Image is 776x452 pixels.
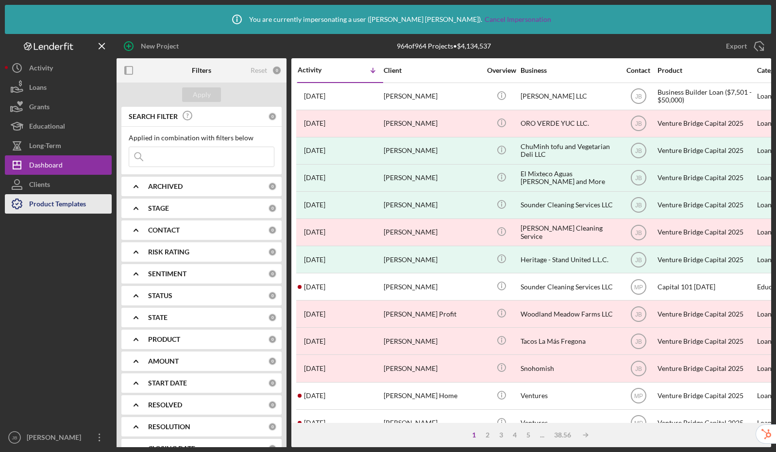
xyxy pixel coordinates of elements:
div: Sounder Cleaning Services LLC [521,274,618,300]
b: ARCHIVED [148,183,183,190]
b: START DATE [148,379,187,387]
div: Business [521,67,618,74]
div: Client [384,67,481,74]
div: [PERSON_NAME] [384,165,481,191]
div: Ventures [521,383,618,409]
div: Snohomish [521,355,618,381]
div: 0 [268,269,277,278]
time: 2025-06-05 19:04 [304,419,325,427]
div: Ventures [521,410,618,436]
div: [PERSON_NAME] [384,111,481,136]
div: 0 [268,291,277,300]
time: 2025-06-05 19:11 [304,392,325,400]
div: Export [726,36,747,56]
a: Activity [5,58,112,78]
div: [PERSON_NAME] [384,247,481,272]
div: 0 [268,226,277,234]
div: Tacos La Más Fregona [521,328,618,354]
div: 2 [481,431,494,439]
div: Educational [29,117,65,138]
div: Reset [251,67,267,74]
button: Apply [182,87,221,102]
div: Venture Bridge Capital 2025 [658,301,755,327]
div: Product [658,67,755,74]
b: PRODUCT [148,335,180,343]
text: JB [635,229,641,236]
div: [PERSON_NAME] [384,219,481,245]
button: Dashboard [5,155,112,175]
div: Activity [29,58,53,80]
b: STATE [148,314,168,321]
b: AMOUNT [148,357,179,365]
div: Product Templates [29,194,86,216]
text: MP [634,420,643,427]
time: 2025-06-06 21:41 [304,365,325,372]
button: Product Templates [5,194,112,214]
div: Activity [298,66,340,74]
div: 0 [268,313,277,322]
div: Applied in combination with filters below [129,134,274,142]
time: 2025-06-13 21:00 [304,228,325,236]
div: Venture Bridge Capital 2025 [658,165,755,191]
text: JB [635,256,641,263]
div: Grants [29,97,50,119]
div: El Mixteco Aguas [PERSON_NAME] and More [521,165,618,191]
text: JB [635,175,641,182]
div: 0 [268,379,277,387]
div: Venture Bridge Capital 2025 [658,247,755,272]
text: MP [634,284,643,290]
div: [PERSON_NAME] [24,428,87,450]
div: ORO VERDE YUC LLC. [521,111,618,136]
div: [PERSON_NAME] [384,84,481,109]
div: 3 [494,431,508,439]
div: 0 [268,401,277,409]
div: Capital 101 [DATE] [658,274,755,300]
div: Venture Bridge Capital 2025 [658,192,755,218]
b: STAGE [148,204,169,212]
time: 2025-06-10 22:06 [304,283,325,291]
div: Overview [483,67,520,74]
text: JB [635,366,641,372]
div: 4 [508,431,522,439]
div: Venture Bridge Capital 2025 [658,328,755,354]
div: 5 [522,431,535,439]
div: 0 [268,422,277,431]
time: 2025-06-07 00:00 [304,337,325,345]
div: 38.56 [549,431,576,439]
text: JB [635,202,641,209]
b: STATUS [148,292,172,300]
button: JB[PERSON_NAME] [5,428,112,447]
button: New Project [117,36,188,56]
div: Contact [620,67,657,74]
div: You are currently impersonating a user ( [PERSON_NAME] [PERSON_NAME] ). [225,7,551,32]
button: Clients [5,175,112,194]
b: RESOLVED [148,401,182,409]
div: Loans [29,78,47,100]
div: 0 [268,357,277,366]
div: 0 [272,66,282,75]
div: 0 [268,335,277,344]
time: 2025-06-17 00:36 [304,147,325,154]
div: Venture Bridge Capital 2025 [658,410,755,436]
time: 2025-06-12 19:09 [304,256,325,264]
div: Long-Term [29,136,61,158]
a: Educational [5,117,112,136]
div: 1 [467,431,481,439]
div: 0 [268,182,277,191]
div: Venture Bridge Capital 2025 [658,219,755,245]
div: Venture Bridge Capital 2025 [658,383,755,409]
div: Venture Bridge Capital 2025 [658,111,755,136]
div: Venture Bridge Capital 2025 [658,138,755,164]
time: 2025-06-16 22:12 [304,174,325,182]
button: Grants [5,97,112,117]
div: 0 [268,112,277,121]
a: Long-Term [5,136,112,155]
div: [PERSON_NAME] [384,328,481,354]
div: Heritage - Stand United L.L.C. [521,247,618,272]
time: 2025-08-01 02:11 [304,92,325,100]
div: [PERSON_NAME] [384,138,481,164]
div: [PERSON_NAME] [384,274,481,300]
